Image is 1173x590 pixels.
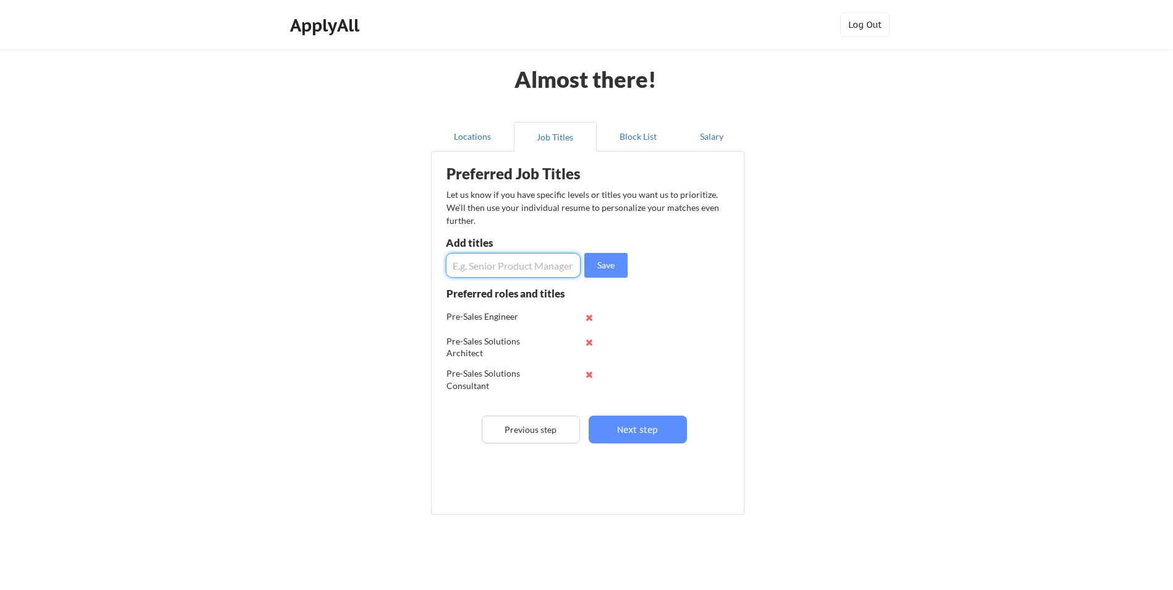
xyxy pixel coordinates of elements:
[290,15,363,36] div: ApplyAll
[446,310,527,323] div: Pre-Sales Engineer
[482,416,580,443] button: Previous step
[446,367,527,391] div: Pre-Sales Solutions Consultant
[446,288,580,299] div: Preferred roles and titles
[446,237,578,248] div: Add titles
[431,122,514,152] button: Locations
[446,335,527,359] div: Pre-Sales Solutions Architect
[446,253,581,278] input: E.g. Senior Product Manager
[500,68,672,90] div: Almost there!
[514,122,597,152] button: Job Titles
[446,188,720,227] div: Let us know if you have specific levels or titles you want us to prioritize. We’ll then use your ...
[840,12,890,37] button: Log Out
[446,166,602,181] div: Preferred Job Titles
[584,253,628,278] button: Save
[680,122,744,152] button: Salary
[597,122,680,152] button: Block List
[589,416,687,443] button: Next step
